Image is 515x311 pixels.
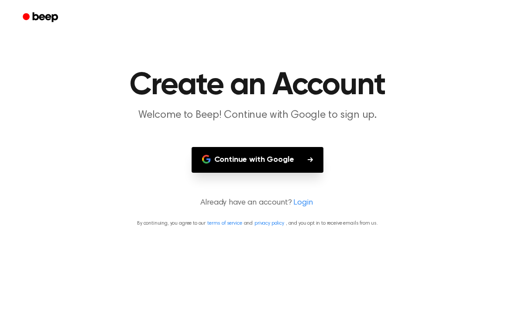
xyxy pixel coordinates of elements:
[254,221,284,226] a: privacy policy
[90,108,425,123] p: Welcome to Beep! Continue with Google to sign up.
[10,197,505,209] p: Already have an account?
[207,221,242,226] a: terms of service
[34,70,481,101] h1: Create an Account
[10,219,505,227] p: By continuing, you agree to our and , and you opt in to receive emails from us.
[293,197,312,209] a: Login
[192,147,324,173] button: Continue with Google
[17,9,66,26] a: Beep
